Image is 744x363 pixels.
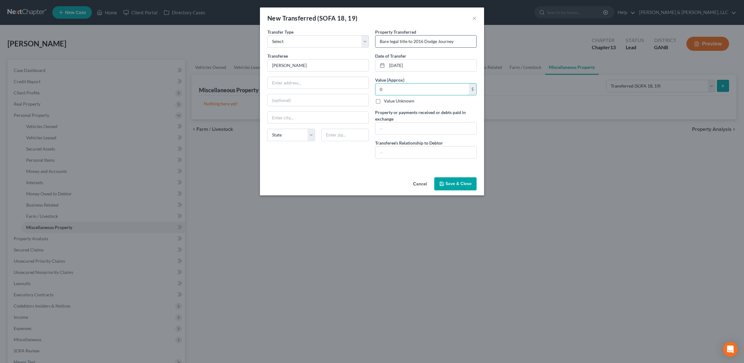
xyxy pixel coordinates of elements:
[375,77,404,83] label: Value (Approx)
[375,140,443,146] label: Transferee's Relationship to Debtor
[387,60,476,71] input: MM/DD/YYYY
[268,77,369,89] input: Enter address...
[723,342,738,357] div: Open Intercom Messenger
[375,109,477,122] label: Property or payments received or debts paid in exchange
[375,29,416,35] span: Property Transferred
[321,129,369,141] input: Enter zip...
[375,84,469,95] input: 0.00
[384,98,414,104] label: Value Unknown
[375,53,406,59] span: Date of Transfer
[434,177,477,190] button: Save & Close
[267,53,288,59] span: Transferee
[268,60,369,71] input: Enter name...
[472,14,477,22] button: ×
[469,84,476,95] div: $
[375,122,476,134] input: --
[267,14,358,22] div: New Transferred (SOFA 18, 19)
[267,29,294,35] span: Transfer Type
[268,94,369,106] input: (optional)
[375,146,476,158] input: --
[268,112,369,123] input: Enter city...
[408,178,432,190] button: Cancel
[375,36,476,47] input: ex. Title to 2004 Jeep Compass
